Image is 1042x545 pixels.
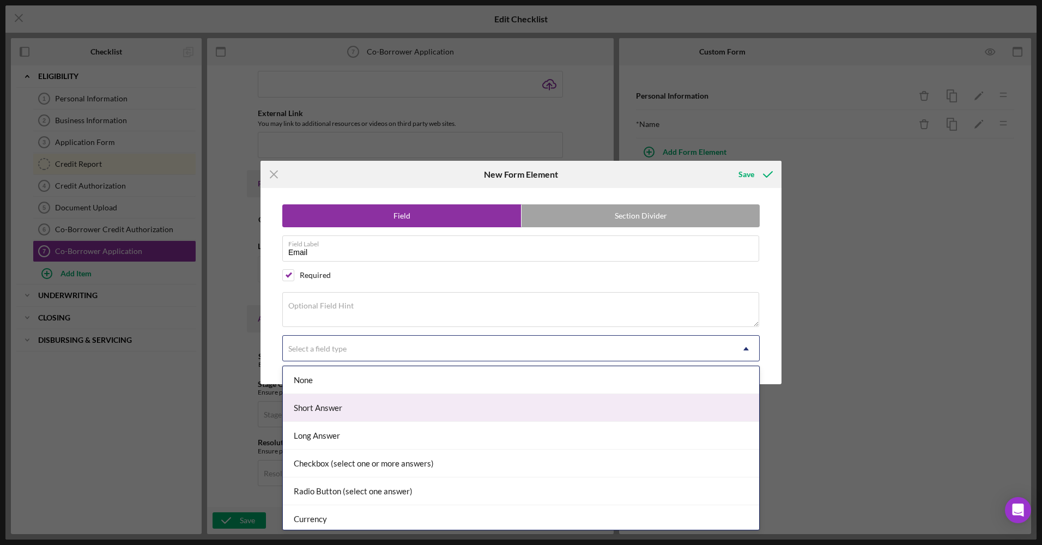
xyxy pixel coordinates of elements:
label: Section Divider [522,205,760,227]
div: Open Intercom Messenger [1005,497,1031,523]
body: Rich Text Area. Press ALT-0 for help. [9,9,294,21]
div: None [283,366,759,394]
h6: New Form Element [484,169,558,179]
div: Currency [283,505,759,533]
label: Optional Field Hint [288,301,354,310]
div: Please have the co-borrower fill this form with their information. [9,9,294,21]
div: Select a field type [288,344,347,353]
div: Checkbox (select one or more answers) [283,450,759,477]
div: Short Answer [283,394,759,422]
label: Field [283,205,521,227]
label: Field Label [288,236,759,248]
div: Long Answer [283,422,759,450]
div: Save [738,163,754,185]
button: Save [728,163,781,185]
div: Required [300,271,331,280]
div: Radio Button (select one answer) [283,477,759,505]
